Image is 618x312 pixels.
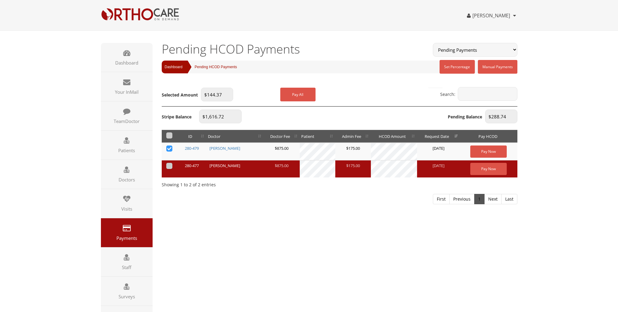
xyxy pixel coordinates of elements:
label: Search: [440,87,517,102]
h1: Pending HCOD Payments [162,43,424,55]
a: 280-477 [185,163,199,168]
td: $175.00 [335,143,371,160]
th: HCOD Amount: activate to sort column ascending [371,130,417,143]
th: Patient: activate to sort column ascending [300,130,335,143]
a: Last [501,194,517,204]
span: Your InMail [104,89,150,95]
a: TeamDoctor [101,101,153,130]
div: Showing 1 to 2 of 2 entries [162,179,517,188]
button: Pay Now [470,145,507,158]
input: Search: [458,87,517,101]
td: $875.00 [264,160,300,178]
a: Dashboard [162,61,183,73]
td: $175.00 [335,160,371,178]
a: [PERSON_NAME] [209,163,240,168]
td: [DATE] [417,160,460,178]
a: Staff [101,247,153,276]
button: Set Percentage [440,60,475,74]
a: 280-479 [185,145,199,151]
a: Doctors [101,160,153,189]
th: Request Date: activate to sort column ascending [417,130,460,143]
td: $875.00 [264,143,300,160]
span: Doctors [104,177,150,183]
th: Pay HCOD [460,130,517,143]
a: Dashboard [101,43,153,72]
a: Payments [101,218,153,247]
span: Patients [104,147,150,153]
a: Previous [449,194,475,204]
span: Visits [104,206,150,212]
a: Manual Payments [478,60,517,74]
th: Admin Fee: activate to sort column ascending [335,130,371,143]
th: ID: activate to sort column ascending [177,130,206,143]
button: Pay Now [470,163,507,175]
img: OrthoCareOnDemand Logo [101,8,179,21]
a: Next [484,194,502,204]
a: Visits [101,189,153,218]
span: Surveys [104,293,150,300]
li: Pending HCOD Payments [182,61,237,73]
td: [DATE] [417,143,460,160]
span: Staff [104,264,150,270]
a: Surveys [101,277,153,306]
a: [PERSON_NAME] [467,12,510,19]
a: Patients [101,131,153,160]
a: First [433,194,450,204]
th: Doctor: activate to sort column ascending [206,130,264,143]
label: Stripe Balance [162,114,192,120]
button: Pay All [280,88,316,101]
a: Your InMail [101,72,153,101]
span: Payments [104,235,150,241]
a: 1 [474,194,485,204]
th: Doctor Fee: activate to sort column ascending [264,130,300,143]
span: TeamDoctor [104,118,150,124]
a: [PERSON_NAME] [209,145,240,151]
label: Pending Balance [448,114,482,120]
span: Dashboard [104,60,150,66]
